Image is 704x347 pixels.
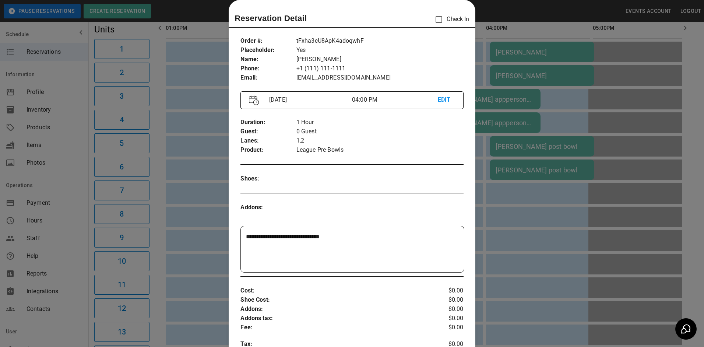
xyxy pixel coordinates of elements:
[266,95,352,104] p: [DATE]
[431,12,469,27] p: Check In
[240,174,296,183] p: Shoes :
[426,314,464,323] p: $0.00
[235,12,307,24] p: Reservation Detail
[296,64,464,73] p: +1 (111) 111-1111
[240,127,296,136] p: Guest :
[240,64,296,73] p: Phone :
[296,36,464,46] p: tFxha3cU8ApK4adoqwhF
[438,95,455,105] p: EDIT
[426,295,464,305] p: $0.00
[426,305,464,314] p: $0.00
[249,95,259,105] img: Vector
[296,118,464,127] p: 1 Hour
[240,305,426,314] p: Addons :
[240,55,296,64] p: Name :
[240,73,296,83] p: Email :
[296,136,464,146] p: 1,2
[240,146,296,155] p: Product :
[296,46,464,55] p: Yes
[426,323,464,332] p: $0.00
[296,127,464,136] p: 0 Guest
[240,323,426,332] p: Fee :
[296,73,464,83] p: [EMAIL_ADDRESS][DOMAIN_NAME]
[240,46,296,55] p: Placeholder :
[296,146,464,155] p: League Pre-Bowls
[240,295,426,305] p: Shoe Cost :
[352,95,438,104] p: 04:00 PM
[240,136,296,146] p: Lanes :
[426,286,464,295] p: $0.00
[240,36,296,46] p: Order # :
[240,314,426,323] p: Addons tax :
[240,286,426,295] p: Cost :
[296,55,464,64] p: [PERSON_NAME]
[240,118,296,127] p: Duration :
[240,203,296,212] p: Addons :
